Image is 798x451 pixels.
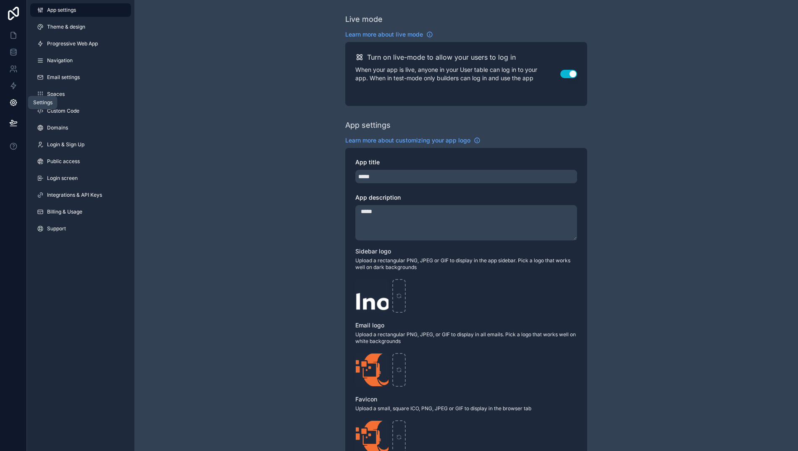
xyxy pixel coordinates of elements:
span: Support [47,225,66,232]
span: Upload a rectangular PNG, JPEG or GIF to display in the app sidebar. Pick a logo that works well ... [355,257,577,271]
div: Live mode [345,13,383,25]
a: Navigation [30,54,131,67]
a: Theme & design [30,20,131,34]
span: Theme & design [47,24,85,30]
a: Email settings [30,71,131,84]
span: App settings [47,7,76,13]
a: Integrations & API Keys [30,188,131,202]
span: Email settings [47,74,80,81]
span: Learn more about customizing your app logo [345,136,470,145]
span: Learn more about live mode [345,30,423,39]
a: Login & Sign Up [30,138,131,151]
span: Sidebar logo [355,248,391,255]
div: Settings [33,99,52,106]
p: When your app is live, anyone in your User table can log in to your app. When in test-mode only b... [355,66,560,82]
span: Domains [47,124,68,131]
span: Favicon [355,396,377,403]
span: Custom Code [47,108,79,114]
a: Public access [30,155,131,168]
span: App description [355,194,401,201]
span: Progressive Web App [47,40,98,47]
span: Login & Sign Up [47,141,84,148]
div: App settings [345,119,391,131]
h2: Turn on live-mode to allow your users to log in [367,52,516,62]
span: Email logo [355,322,384,329]
a: Spaces [30,87,131,101]
a: Login screen [30,171,131,185]
span: Navigation [47,57,73,64]
span: Spaces [47,91,65,98]
span: Upload a rectangular PNG, JPEG, or GIF to display in all emails. Pick a logo that works well on w... [355,331,577,345]
span: Integrations & API Keys [47,192,102,198]
span: Login screen [47,175,78,182]
span: Public access [47,158,80,165]
span: Billing & Usage [47,208,82,215]
a: Domains [30,121,131,135]
span: App title [355,158,380,166]
a: Billing & Usage [30,205,131,219]
a: Custom Code [30,104,131,118]
span: Upload a small, square ICO, PNG, JPEG or GIF to display in the browser tab [355,405,577,412]
a: Learn more about live mode [345,30,433,39]
a: Support [30,222,131,235]
a: Progressive Web App [30,37,131,50]
a: App settings [30,3,131,17]
a: Learn more about customizing your app logo [345,136,480,145]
